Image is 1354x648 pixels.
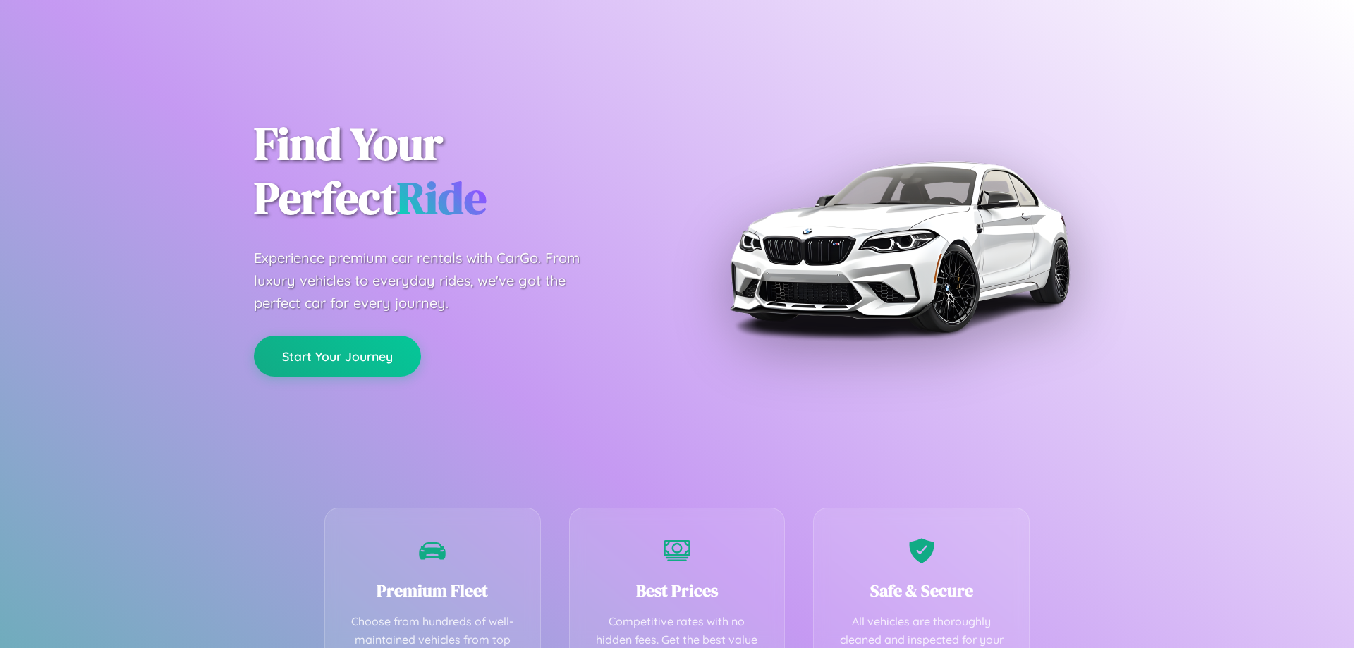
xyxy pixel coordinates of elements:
[723,71,1075,423] img: Premium BMW car rental vehicle
[591,579,764,602] h3: Best Prices
[254,247,606,314] p: Experience premium car rentals with CarGo. From luxury vehicles to everyday rides, we've got the ...
[254,336,421,377] button: Start Your Journey
[397,167,487,228] span: Ride
[346,579,519,602] h3: Premium Fleet
[835,579,1008,602] h3: Safe & Secure
[254,117,656,226] h1: Find Your Perfect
